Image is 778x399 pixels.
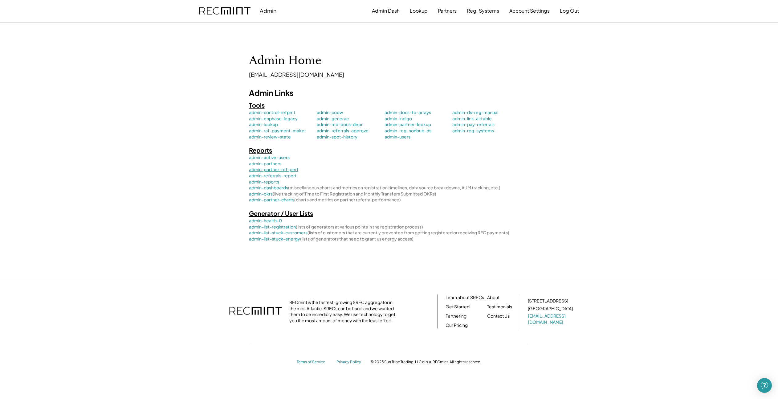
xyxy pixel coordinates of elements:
[249,109,317,116] a: admin-control-refpmt
[385,116,452,122] a: admin-indigo
[288,185,500,190] font: (miscellaneous charts and metrics on registration timelines, data source breakdowns, AUM tracking...
[300,236,413,241] font: (lists of generators that need to grant us energy access)
[467,5,499,17] button: Reg. Systems
[249,161,317,167] a: admin-partners
[370,360,481,364] div: © 2025 Sun Tribe Trading, LLC d.b.a. RECmint. All rights reserved.
[249,88,294,98] h4: Admin Links
[249,101,265,109] h5: Tools
[487,304,512,310] a: Testimonials
[297,360,331,365] a: Terms of Service
[294,197,401,202] font: (charts and metrics on partner referral performance)
[446,322,468,328] a: Our Pricing
[452,121,520,128] a: admin-pay-referrals
[317,109,385,116] a: admin-coow
[249,146,272,154] h5: Reports
[249,121,317,128] a: admin-lookup
[487,294,499,301] a: About
[249,134,317,140] a: admin-review-state
[249,185,526,191] a: admin-dashboards(miscellaneous charts and metrics on registration timelines, data source breakdow...
[560,5,579,17] button: Log Out
[249,128,317,134] a: admin-raf-payment-maker
[757,378,772,393] div: Open Intercom Messenger
[385,134,452,140] a: admin-users
[336,360,364,365] a: Privacy Policy
[296,224,423,229] font: (lists of generators at various points in the registration process)
[289,299,399,323] div: RECmint is the fastest-growing SREC aggregator in the mid-Atlantic. SRECs can be hard, and we wan...
[273,191,436,196] font: (live tracking of Time to First Registration and Monthly Transfers Submitted OKRs)
[249,154,317,161] a: admin-active-users
[199,7,251,15] img: recmint-logotype%403x.png
[229,301,282,322] img: recmint-logotype%403x.png
[249,191,526,197] a: admin-okrs(live tracking of Time to First Registration and Monthly Transfers Submitted OKRs)
[249,197,526,203] a: admin-partner-charts(charts and metrics on partner referral performance)
[446,304,470,310] a: Get Started
[452,128,520,134] a: admin-reg-systems
[446,313,466,319] a: Partnering
[260,7,276,14] div: Admin
[452,116,520,122] a: admin-link-airtable
[528,313,574,325] a: [EMAIL_ADDRESS][DOMAIN_NAME]
[509,5,550,17] button: Account Settings
[317,121,385,128] a: admin-md-docs-depr
[249,236,526,242] a: admin-list-stuck-energy(lists of generators that need to grant us energy access)
[487,313,510,319] a: Contact Us
[385,128,452,134] a: admin-reg-nonbub-ds
[452,109,520,116] a: admin-ds-reg-manual
[317,134,385,140] a: admin-spot-history
[308,230,509,235] font: (lists of customers that are currently prevented from getting registered or receiving REC payments)
[446,294,484,301] a: Learn about SRECs
[249,173,317,179] a: admin-referrals-report
[249,218,317,224] a: admin-health-0
[385,121,452,128] a: admin-partner-lookup
[249,53,322,68] h1: Admin Home
[372,5,400,17] button: Admin Dash
[249,209,313,218] h5: Generator / User Lists
[438,5,457,17] button: Partners
[249,230,526,236] a: admin-list-stuck-customers(lists of customers that are currently prevented from getting registere...
[528,298,568,304] div: [STREET_ADDRESS]
[317,128,385,134] a: admin-referrals-approve
[249,224,526,230] a: admin-list-registration(lists of generators at various points in the registration process)
[410,5,428,17] button: Lookup
[249,167,317,173] a: admin-partner-ref-perf
[528,306,573,312] div: [GEOGRAPHIC_DATA]
[249,116,317,122] a: admin-enphase-legacy
[249,179,317,185] a: admin-reports
[317,116,385,122] a: admin-generac
[385,109,452,116] a: admin-docs-to-arrays
[249,71,344,85] div: [EMAIL_ADDRESS][DOMAIN_NAME]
